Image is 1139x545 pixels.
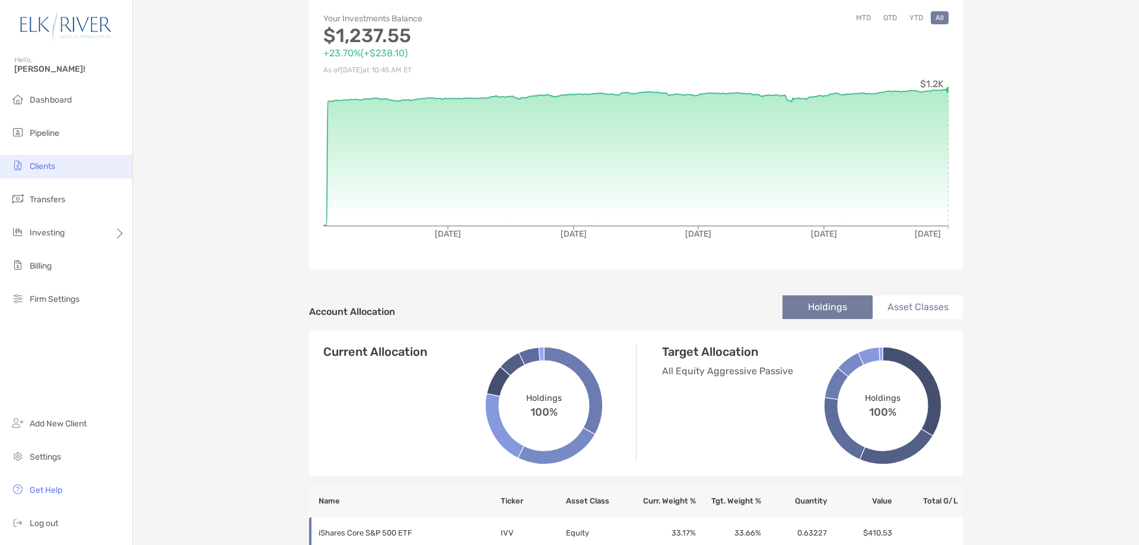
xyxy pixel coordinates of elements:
th: Curr. Weight % [631,485,696,517]
th: Asset Class [565,485,631,517]
span: Settings [30,452,61,462]
span: Clients [30,161,55,171]
li: Asset Classes [873,295,963,319]
li: Holdings [782,295,873,319]
tspan: [DATE] [811,229,837,239]
img: Zoe Logo [14,5,118,47]
th: Tgt. Weight % [696,485,762,517]
p: iShares Core S&P 500 ETF [319,525,485,540]
img: firm-settings icon [11,291,25,305]
span: Investing [30,228,65,238]
img: get-help icon [11,482,25,496]
span: Log out [30,518,58,528]
img: pipeline icon [11,125,25,139]
button: QTD [879,11,902,24]
th: Ticker [500,485,565,517]
img: add_new_client icon [11,416,25,430]
span: Holdings [865,393,900,403]
img: settings icon [11,449,25,463]
button: YTD [905,11,928,24]
h4: Account Allocation [309,306,395,317]
tspan: [DATE] [685,229,711,239]
span: Holdings [526,393,561,403]
p: Your Investments Balance [323,11,636,26]
span: Dashboard [30,95,72,105]
img: investing icon [11,225,25,239]
tspan: [DATE] [561,229,587,239]
span: Get Help [30,485,62,495]
span: Transfers [30,195,65,205]
th: Quantity [762,485,827,517]
span: [PERSON_NAME]! [14,64,125,74]
img: clients icon [11,158,25,173]
span: 100% [869,403,896,418]
img: billing icon [11,258,25,272]
img: logout icon [11,515,25,530]
img: transfers icon [11,192,25,206]
button: All [931,11,949,24]
button: MTD [851,11,876,24]
tspan: [DATE] [435,229,461,239]
th: Name [309,485,500,517]
h4: Current Allocation [323,345,427,359]
th: Value [828,485,893,517]
h4: Target Allocation [662,345,846,359]
img: dashboard icon [11,92,25,106]
span: 100% [530,403,558,418]
span: Billing [30,261,52,271]
p: $1,237.55 [323,28,636,43]
th: Total G/L [893,485,963,517]
p: All Equity Aggressive Passive [662,364,846,378]
span: Firm Settings [30,294,79,304]
p: As of [DATE] at 10:45 AM ET [323,63,636,78]
p: +23.70% ( +$238.10 ) [323,46,636,60]
span: Add New Client [30,419,87,429]
tspan: $1.2K [920,78,944,90]
tspan: [DATE] [915,229,941,239]
span: Pipeline [30,128,59,138]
